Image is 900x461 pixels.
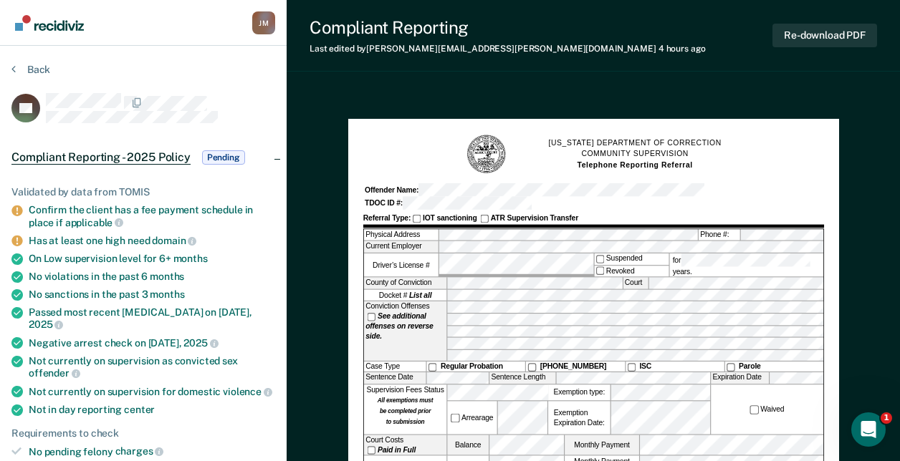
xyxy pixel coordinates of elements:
[527,363,536,372] input: [PHONE_NUMBER]
[367,313,375,321] input: See additional offenses on reverse side.
[223,386,272,397] span: violence
[150,271,184,282] span: months
[409,291,431,300] strong: List all
[881,412,892,424] span: 1
[364,384,446,434] div: Supervision Fees Status
[183,337,218,349] span: 2025
[423,214,477,223] strong: IOT sanctioning
[252,11,275,34] div: J M
[202,150,245,165] span: Pending
[627,363,636,372] input: ISC
[726,363,734,372] input: Parole
[699,230,740,241] label: Phone #:
[449,413,495,423] label: Arrearage
[851,412,886,447] iframe: Intercom live chat
[594,253,669,265] label: Suspended
[365,199,403,208] strong: TDOC ID #:
[711,373,769,384] label: Expiration Date
[441,363,503,372] strong: Regular Probation
[150,288,184,300] span: months
[466,134,507,175] img: TN Seal
[29,336,275,349] div: Negative arrest check on [DATE],
[659,44,706,54] span: 4 hours ago
[29,306,275,331] div: Passed most recent [MEDICAL_DATA] on [DATE],
[365,186,418,195] strong: Offender Name:
[173,253,208,264] span: months
[364,241,439,253] label: Current Employer
[447,435,489,455] label: Balance
[252,11,275,34] button: Profile dropdown button
[548,384,610,400] label: Exemption type:
[11,63,50,76] button: Back
[490,214,578,223] strong: ATR Supervision Transfer
[29,367,80,379] span: offender
[29,385,275,398] div: Not currently on supervision for domestic
[595,255,604,263] input: Suspended
[11,150,191,165] span: Compliant Reporting - 2025 Policy
[11,186,275,198] div: Validated by data from TOMIS
[489,373,555,384] label: Sentence Length
[29,271,275,283] div: No violations in the past 6
[29,445,275,458] div: No pending felony
[310,17,705,38] div: Compliant Reporting
[363,214,410,223] strong: Referral Type:
[412,215,421,223] input: IOT sanctioning
[577,161,692,170] strong: Telephone Reporting Referral
[29,404,275,416] div: Not in day reporting
[451,414,459,422] input: Arrearage
[377,397,433,425] strong: All exemptions must be completed prior to submission
[378,446,416,455] strong: Paid in Full
[29,288,275,301] div: No sanctions in the past 3
[565,435,639,455] label: Monthly Payment
[15,15,84,31] img: Recidiviz
[480,215,489,223] input: ATR Supervision Transfer
[540,363,606,372] strong: [PHONE_NUMBER]
[378,291,431,301] span: Docket #
[365,312,433,340] strong: See additional offenses on reverse side.
[623,278,648,289] label: Court
[671,253,821,276] label: for years.
[115,445,164,457] span: charges
[772,24,877,47] button: Re-download PDF
[364,301,446,361] div: Conviction Offenses
[750,406,758,414] input: Waived
[364,435,446,455] div: Court Costs
[364,253,439,276] label: Driver’s License #
[364,230,439,241] label: Physical Address
[29,204,275,228] div: Confirm the client has a fee payment schedule in place if applicable
[367,446,375,455] input: Paid in Full
[364,373,426,384] label: Sentence Date
[29,319,63,330] span: 2025
[11,427,275,440] div: Requirements to check
[594,266,669,277] label: Revoked
[364,362,426,372] div: Case Type
[428,363,436,372] input: Regular Probation
[29,234,275,247] div: Has at least one high need domain
[124,404,155,415] span: center
[748,404,785,414] label: Waived
[681,253,810,267] input: for years.
[29,355,275,379] div: Not currently on supervision as convicted sex
[595,267,604,276] input: Revoked
[548,401,610,434] div: Exemption Expiration Date:
[364,278,446,289] label: County of Conviction
[739,363,761,372] strong: Parole
[310,44,705,54] div: Last edited by [PERSON_NAME][EMAIL_ADDRESS][PERSON_NAME][DOMAIN_NAME]
[29,253,275,265] div: On Low supervision level for 6+
[639,363,651,372] strong: ISC
[548,137,721,171] h1: [US_STATE] DEPARTMENT OF CORRECTION COMMUNITY SUPERVISION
